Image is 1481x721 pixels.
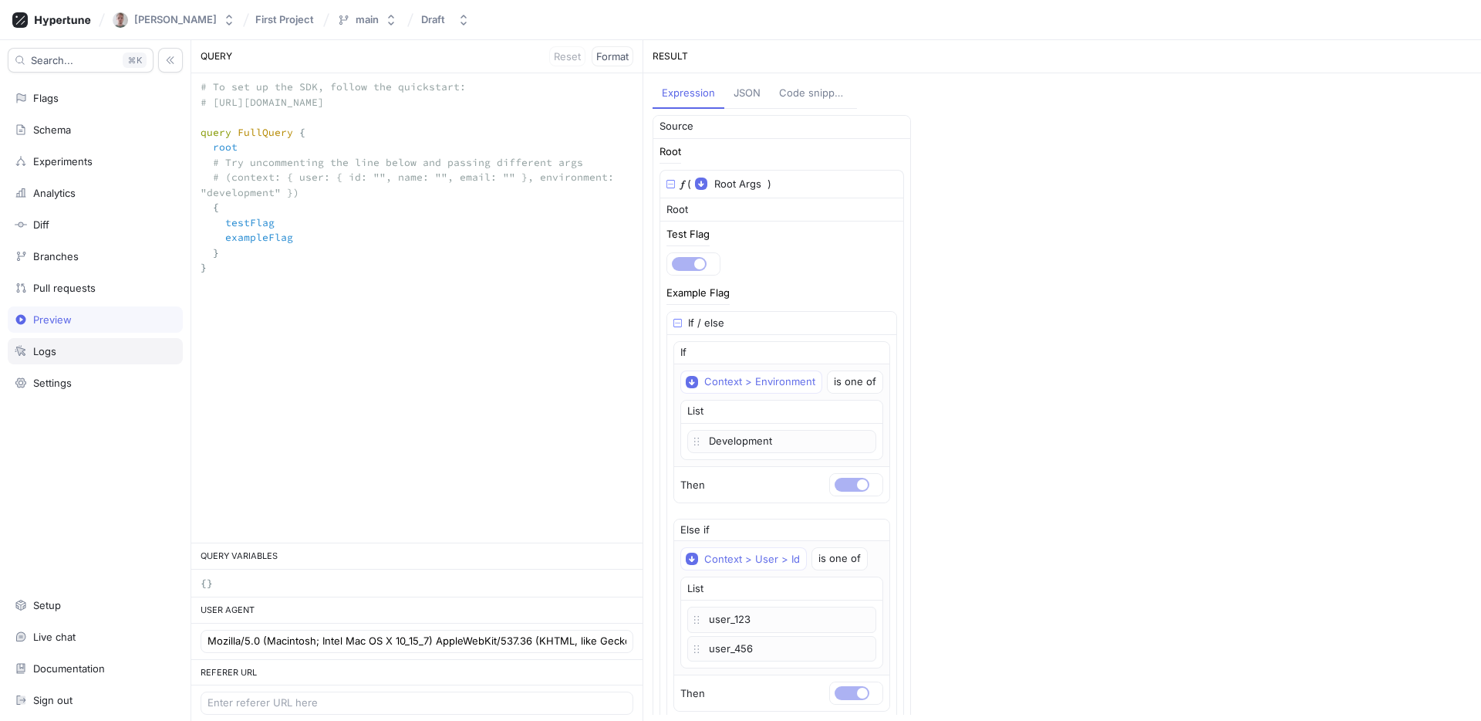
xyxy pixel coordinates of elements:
button: Expression [653,80,724,109]
p: Then [680,478,705,493]
div: Pull requests [33,282,96,294]
img: User [113,12,128,28]
div: If / else [688,316,724,331]
input: Enter referer URL here [207,696,626,711]
div: Preview [33,313,72,326]
div: JSON [734,86,761,101]
div: Diff [33,218,49,231]
button: Code snippets [770,80,857,109]
div: List [687,404,703,419]
div: RESULT [643,40,1481,73]
div: List [687,581,703,597]
button: JSON [724,80,770,109]
div: 𝑓 [681,177,684,192]
div: is one of [818,554,861,564]
div: QUERY [191,40,643,73]
div: Documentation [33,662,105,675]
input: Enter user agent here [207,634,626,649]
div: [PERSON_NAME] [134,13,217,26]
div: Schema [33,124,71,136]
div: Context > User > Id [704,553,800,566]
button: Format [592,46,633,66]
div: Branches [33,250,79,262]
button: Context > Environment [680,371,822,394]
button: Search...K [8,48,153,73]
div: ( [687,177,691,192]
div: Context > Environment [704,375,815,388]
p: If [680,345,687,360]
span: Root Args [714,177,761,192]
span: Search... [31,56,73,65]
div: Live chat [33,631,76,643]
p: user_123 [687,607,876,633]
div: Example Flag [666,288,730,298]
div: Flags [33,92,59,104]
div: Source [660,119,693,134]
div: Root [660,147,681,157]
div: Draft [421,13,445,26]
div: Analytics [33,187,76,199]
div: Logs [33,345,56,357]
div: K [123,52,147,68]
span: First Project [255,14,314,25]
button: User[PERSON_NAME] [106,6,241,34]
div: Settings [33,377,72,389]
p: Else if [680,523,710,538]
div: is one of [834,377,876,387]
div: QUERY VARIABLES [191,543,643,570]
button: Reset [549,46,585,66]
div: Expression [662,86,715,101]
textarea: {} [191,570,643,597]
div: Root [666,202,688,218]
button: Draft [415,7,476,32]
div: REFERER URL [191,660,643,686]
a: Documentation [8,655,183,682]
div: Setup [33,599,61,611]
div: Test Flag [666,229,710,239]
textarea: # To set up the SDK, follow the quickstart: # [URL][DOMAIN_NAME] query FullQuery { root # Try unc... [191,73,643,296]
div: ) [767,177,771,192]
p: user_456 [687,636,876,662]
div: USER AGENT [191,597,643,624]
div: Experiments [33,155,93,168]
span: Format [596,52,629,61]
button: Context > User > Id [680,547,807,570]
div: main [356,13,379,26]
p: Then [680,686,705,702]
div: Sign out [33,694,73,706]
button: main [331,7,403,32]
span: Reset [554,52,581,61]
div: Code snippets [779,86,848,101]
